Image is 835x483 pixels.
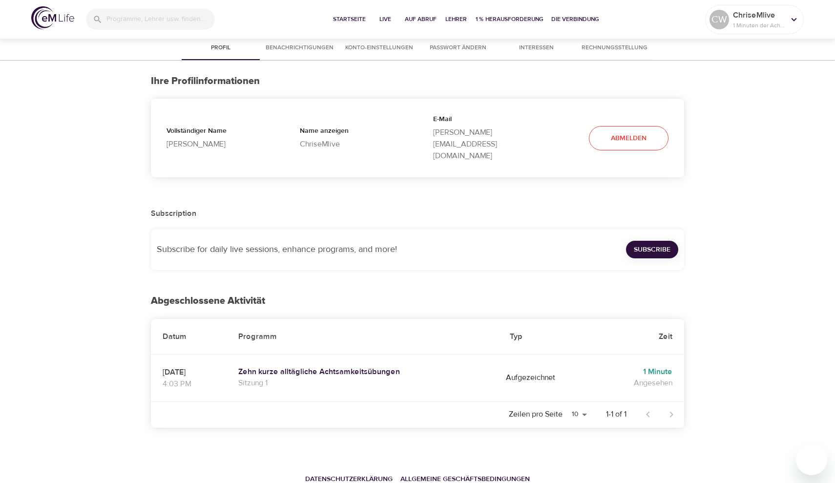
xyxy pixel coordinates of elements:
span: Die Verbindung [551,14,599,24]
th: Typ [498,319,593,355]
p: 1 Minuten der Achtsamkeit [733,21,785,30]
p: [PERSON_NAME] [167,138,269,150]
span: Interessen [503,43,569,53]
p: Zeilen pro Seite [509,409,563,420]
p: ChriseMlive [733,9,785,21]
p: [PERSON_NAME][EMAIL_ADDRESS][DOMAIN_NAME] [433,126,535,162]
span: 1 % Herausforderung [476,14,543,24]
div: CW [710,10,729,29]
span: Profil [188,43,254,53]
p: Vollständiger Name [167,126,269,138]
span: Lehrer [444,14,468,24]
a: Zehn kurze alltägliche Achtsamkeitsübungen [238,367,486,377]
span: Abmelden [611,132,647,145]
input: Programme, Lehrer usw. finden... [106,9,215,30]
h2: Abgeschlossene Aktivität [151,295,684,307]
button: Subscribe [626,241,678,259]
img: logo [31,6,74,29]
span: Startseite [333,14,366,24]
p: E-Mail [433,114,535,126]
th: Zeit [593,319,684,355]
th: Programm [227,319,498,355]
p: Subscribe for daily live sessions, enhance programs, and more! [157,243,614,256]
button: Abmelden [589,126,668,151]
span: Subscribe [634,244,670,256]
td: Aufgezeichnet [498,354,593,401]
p: [DATE] [163,366,215,378]
span: Benachrichtigungen [266,43,334,53]
h2: Subscription [151,209,684,219]
p: ChriseMlive [300,138,402,150]
th: Datum [151,319,227,355]
h5: 1 Minute [605,367,672,377]
span: Auf Abruf [405,14,437,24]
span: Rechnungsstellung [581,43,647,53]
h3: Ihre Profilinformationen [151,76,684,87]
span: Passwort ändern [425,43,491,53]
select: Zeilen pro Seite [566,407,590,422]
p: 4:03 PM [163,378,215,390]
span: Konto-Einstellungen [345,43,413,53]
p: Sitzung 1 [238,377,486,389]
iframe: Button to launch messaging window [796,444,827,475]
p: 1-1 of 1 [606,409,626,420]
p: Angesehen [605,377,672,389]
p: Name anzeigen [300,126,402,138]
span: Live [374,14,397,24]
